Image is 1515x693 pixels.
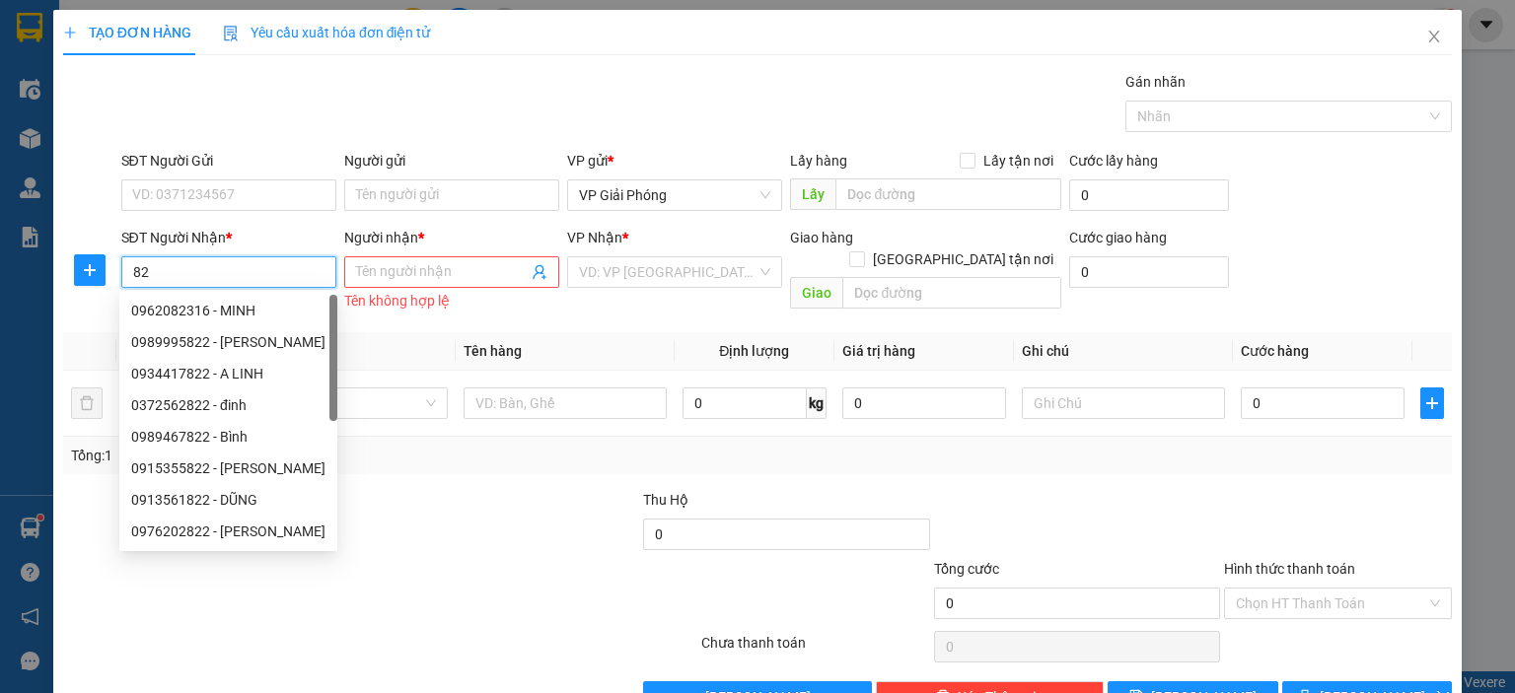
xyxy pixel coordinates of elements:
[74,254,106,286] button: plus
[223,25,431,40] span: Yêu cầu xuất hóa đơn điện tử
[842,277,1061,309] input: Dọc đường
[1407,10,1462,65] button: Close
[119,389,337,421] div: 0372562822 - đinh
[1069,230,1167,245] label: Cước giao hàng
[532,264,547,280] span: user-add
[131,331,325,353] div: 0989995822 - [PERSON_NAME]
[567,230,622,245] span: VP Nhận
[1125,74,1186,90] label: Gán nhãn
[719,343,789,359] span: Định lượng
[934,561,999,577] span: Tổng cước
[842,343,915,359] span: Giá trị hàng
[131,520,325,542] div: 0976202822 - [PERSON_NAME]
[119,421,337,452] div: 0989467822 - Bình
[790,277,842,309] span: Giao
[790,230,853,245] span: Giao hàng
[131,300,325,321] div: 0962082316 - MINH
[119,516,337,547] div: 0976202822 - Hồng
[121,150,336,172] div: SĐT Người Gửi
[131,394,325,416] div: 0372562822 - đinh
[121,227,336,248] div: SĐT Người Nhận
[790,153,847,169] span: Lấy hàng
[119,452,337,484] div: 0915355822 - CƯỜNG
[255,388,435,418] span: Khác
[223,26,239,41] img: icon
[63,26,77,39] span: plus
[1069,179,1229,211] input: Cước lấy hàng
[807,387,827,419] span: kg
[1241,343,1309,359] span: Cước hàng
[1069,153,1158,169] label: Cước lấy hàng
[119,295,337,326] div: 0962082316 - MINH
[790,178,835,210] span: Lấy
[119,484,337,516] div: 0913561822 - DŨNG
[1421,395,1443,411] span: plus
[842,387,1006,419] input: 0
[63,25,191,40] span: TẠO ĐƠN HÀNG
[579,180,770,210] span: VP Giải Phóng
[1426,29,1442,44] span: close
[699,632,931,666] div: Chưa thanh toán
[119,358,337,389] div: 0934417822 - A LINH
[865,248,1061,270] span: [GEOGRAPHIC_DATA] tận nơi
[835,178,1061,210] input: Dọc đường
[643,492,688,508] span: Thu Hộ
[131,457,325,479] div: 0915355822 - [PERSON_NAME]
[344,290,559,312] div: Tên không hợp lệ
[1420,387,1444,419] button: plus
[75,262,105,278] span: plus
[1069,256,1229,288] input: Cước giao hàng
[344,227,559,248] div: Người nhận
[975,150,1061,172] span: Lấy tận nơi
[464,387,667,419] input: VD: Bàn, Ghế
[131,426,325,448] div: 0989467822 - Bình
[131,363,325,384] div: 0934417822 - A LINH
[1224,561,1355,577] label: Hình thức thanh toán
[71,387,103,419] button: delete
[1014,332,1233,371] th: Ghi chú
[131,489,325,511] div: 0913561822 - DŨNG
[464,343,522,359] span: Tên hàng
[1022,387,1225,419] input: Ghi Chú
[567,150,782,172] div: VP gửi
[71,445,586,466] div: Tổng: 1
[119,326,337,358] div: 0989995822 - CƯỜNG
[344,150,559,172] div: Người gửi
